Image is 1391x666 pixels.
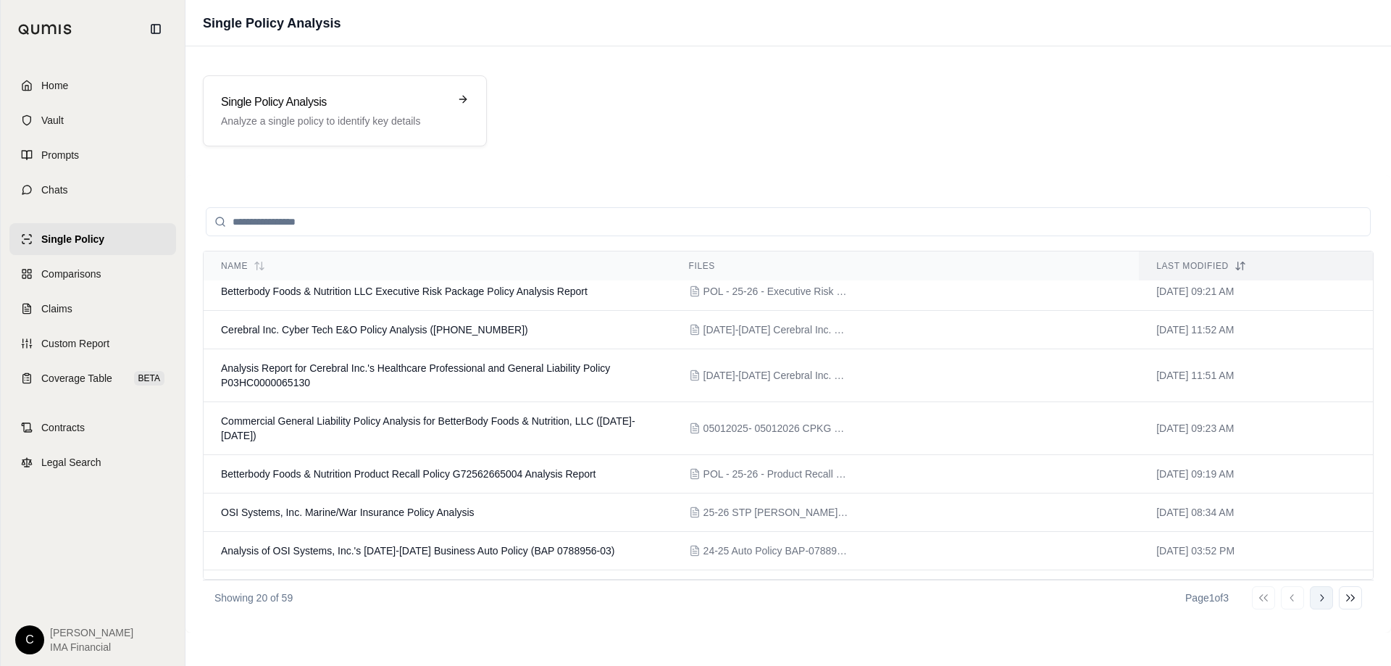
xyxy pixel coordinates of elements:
span: Analysis of OSI Systems, Inc.'s 2024-2025 Business Auto Policy (BAP 0788956-03) [221,545,614,557]
h1: Single Policy Analysis [203,13,341,33]
span: Analysis Report for Cerebral Inc.'s Healthcare Professional and General Liability Policy P03HC000... [221,362,610,388]
span: Comparisons [41,267,101,281]
p: Showing 20 of 59 [214,591,293,605]
span: Commercial General Liability Policy Analysis for BetterBody Foods & Nutrition, LLC (2025-2026) [221,415,635,441]
span: 8.11.24-8.11.25 Cerebral Inc. PLGL P03HC0000065130.pdf [703,368,848,383]
div: Name [221,260,654,272]
span: Coverage Table [41,371,112,386]
span: Legal Search [41,455,101,470]
span: Home [41,78,68,93]
a: Custom Report [9,328,176,359]
span: Chats [41,183,68,197]
div: Last modified [1156,260,1356,272]
td: [DATE] 09:23 AM [1139,402,1373,455]
span: Cerebral Inc. Cyber Tech E&O Policy Analysis (01-468-08-66) [221,324,528,336]
h3: Single Policy Analysis [221,93,448,111]
span: POL - 25-26 - Product Recall Policy G72562665004 - Insured Copy.pdf [703,467,848,481]
td: [DATE] 09:19 AM [1139,455,1373,494]
span: 25-26 STP Falvey Full Policy End 1 - 24.pdf [703,505,848,520]
span: Contracts [41,420,85,435]
p: Analyze a single policy to identify key details [221,114,448,128]
span: Claims [41,301,72,316]
span: 05012025- 05012026 CPKG Download Renewal Policy.pdf [703,421,848,436]
td: [DATE] 11:52 AM [1139,311,1373,349]
span: 8.11.24-8.11.25 Cerebral Inc. Cyber Tech E&O 01-468-08-66.pdf [703,322,848,337]
span: POL - 25-26 - Executive Risk Package Policy 107213017 - Insured Copy.pdf [703,284,848,299]
span: Custom Report [41,336,109,351]
td: [DATE] 09:21 AM [1139,272,1373,311]
a: Claims [9,293,176,325]
span: IMA Financial [50,640,133,654]
td: [DATE] 03:52 PM [1139,532,1373,570]
a: Contracts [9,412,176,444]
a: Legal Search [9,446,176,478]
button: Collapse sidebar [144,17,167,41]
a: Chats [9,174,176,206]
td: [DATE] 03:40 PM [1139,570,1373,609]
a: Home [9,70,176,101]
span: BETA [134,371,164,386]
a: Coverage TableBETA [9,362,176,394]
div: Page 1 of 3 [1185,591,1229,605]
a: Prompts [9,139,176,171]
span: Betterbody Foods & Nutrition Product Recall Policy G72562665004 Analysis Report [221,468,596,480]
img: Qumis Logo [18,24,72,35]
a: Single Policy [9,223,176,255]
td: [DATE] 11:51 AM [1139,349,1373,402]
th: Files [672,251,1140,281]
span: Vault [41,113,64,128]
td: [DATE] 08:34 AM [1139,494,1373,532]
div: C [15,625,44,654]
span: Single Policy [41,232,104,246]
a: Comparisons [9,258,176,290]
span: OSI Systems, Inc. Marine/War Insurance Policy Analysis [221,507,475,518]
a: Vault [9,104,176,136]
span: [PERSON_NAME] [50,625,133,640]
span: Prompts [41,148,79,162]
span: Betterbody Foods & Nutrition LLC Executive Risk Package Policy Analysis Report [221,286,588,297]
span: 24-25 Auto Policy BAP-0788956-03.pdf [703,544,848,558]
